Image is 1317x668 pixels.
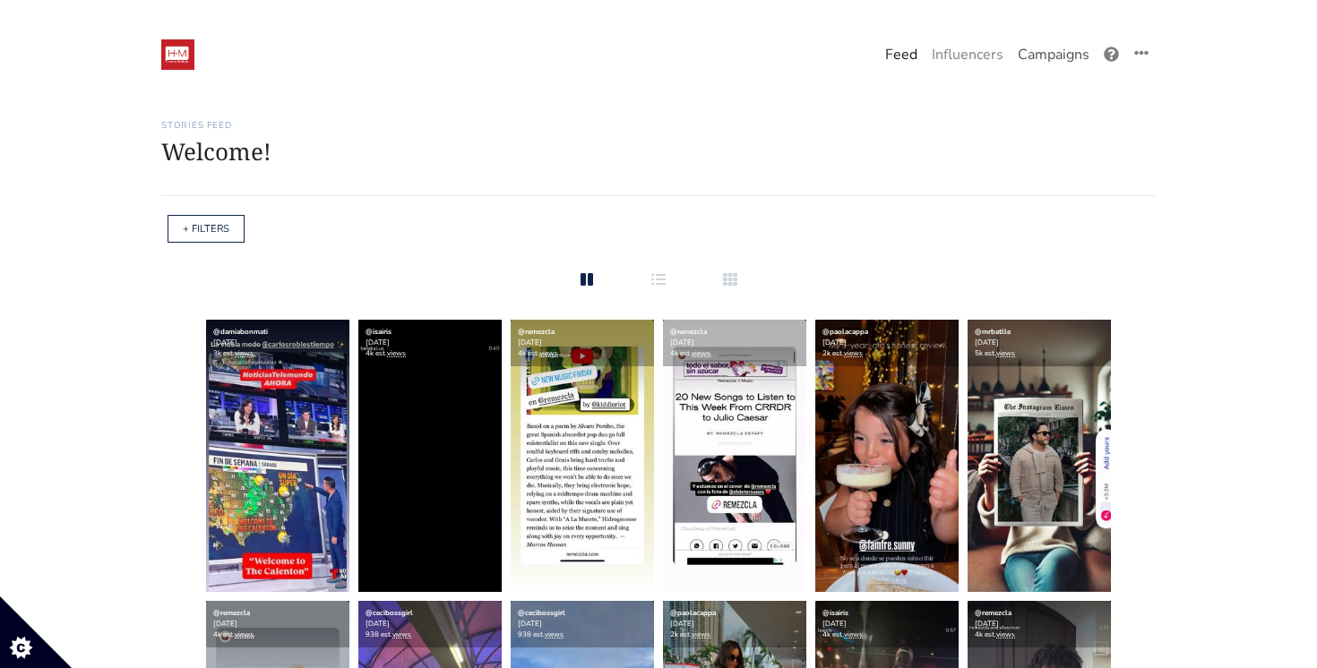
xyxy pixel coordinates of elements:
[183,222,229,236] a: + FILTERS
[692,348,710,358] a: views
[213,327,268,337] a: @damiabonmati
[975,327,1011,337] a: @mrbatlle
[161,39,194,70] img: 19:52:48_1547236368
[822,327,868,337] a: @paolacappa
[539,348,558,358] a: views
[878,37,925,73] a: Feed
[663,601,806,647] div: [DATE] 2k est.
[206,601,349,647] div: [DATE] 4k est.
[692,629,710,639] a: views
[161,138,1156,166] h1: Welcome!
[670,608,716,618] a: @paolacappa
[670,327,707,337] a: @remezcla
[392,629,411,639] a: views
[511,320,654,366] div: [DATE] 4k est.
[545,629,564,639] a: views
[213,608,250,618] a: @remezcla
[358,320,502,366] div: [DATE] 4k est.
[996,348,1015,358] a: views
[925,37,1011,73] a: Influencers
[235,348,254,358] a: views
[387,348,406,358] a: views
[366,608,413,618] a: @cecibossgirl
[844,348,863,358] a: views
[161,120,1156,131] h6: Stories Feed
[968,320,1111,366] div: [DATE] 5k est.
[1011,37,1097,73] a: Campaigns
[518,327,555,337] a: @remezcla
[511,601,654,647] div: [DATE] 938 est.
[844,629,863,639] a: views
[358,601,502,647] div: [DATE] 938 est.
[996,629,1015,639] a: views
[366,327,392,337] a: @isairis
[663,320,806,366] div: [DATE] 4k est.
[206,320,349,366] div: [DATE] 3k est.
[968,601,1111,647] div: [DATE] 4k est.
[815,601,959,647] div: [DATE] 4k est.
[235,629,254,639] a: views
[518,608,565,618] a: @cecibossgirl
[815,320,959,366] div: [DATE] 2k est.
[822,608,848,618] a: @isairis
[975,608,1011,618] a: @remezcla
